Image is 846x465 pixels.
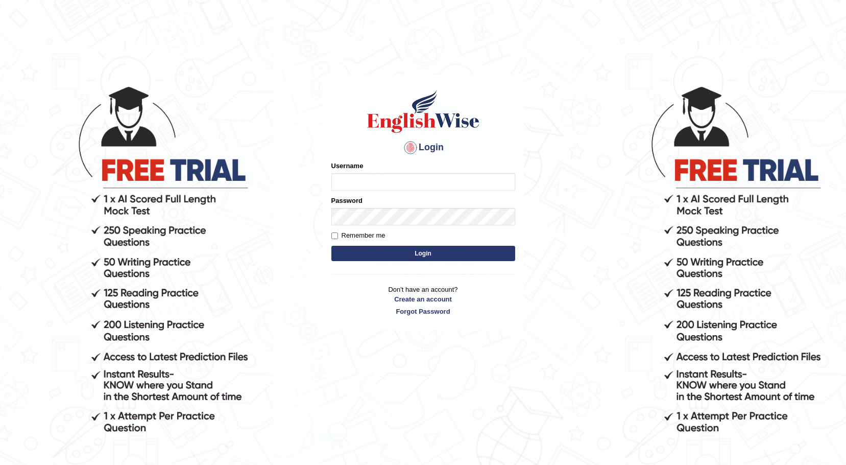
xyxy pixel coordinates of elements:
[331,246,515,261] button: Login
[331,307,515,316] a: Forgot Password
[331,294,515,304] a: Create an account
[365,88,481,134] img: Logo of English Wise sign in for intelligent practice with AI
[331,232,338,239] input: Remember me
[331,161,364,171] label: Username
[331,230,385,241] label: Remember me
[331,196,362,205] label: Password
[331,139,515,156] h4: Login
[331,285,515,316] p: Don't have an account?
